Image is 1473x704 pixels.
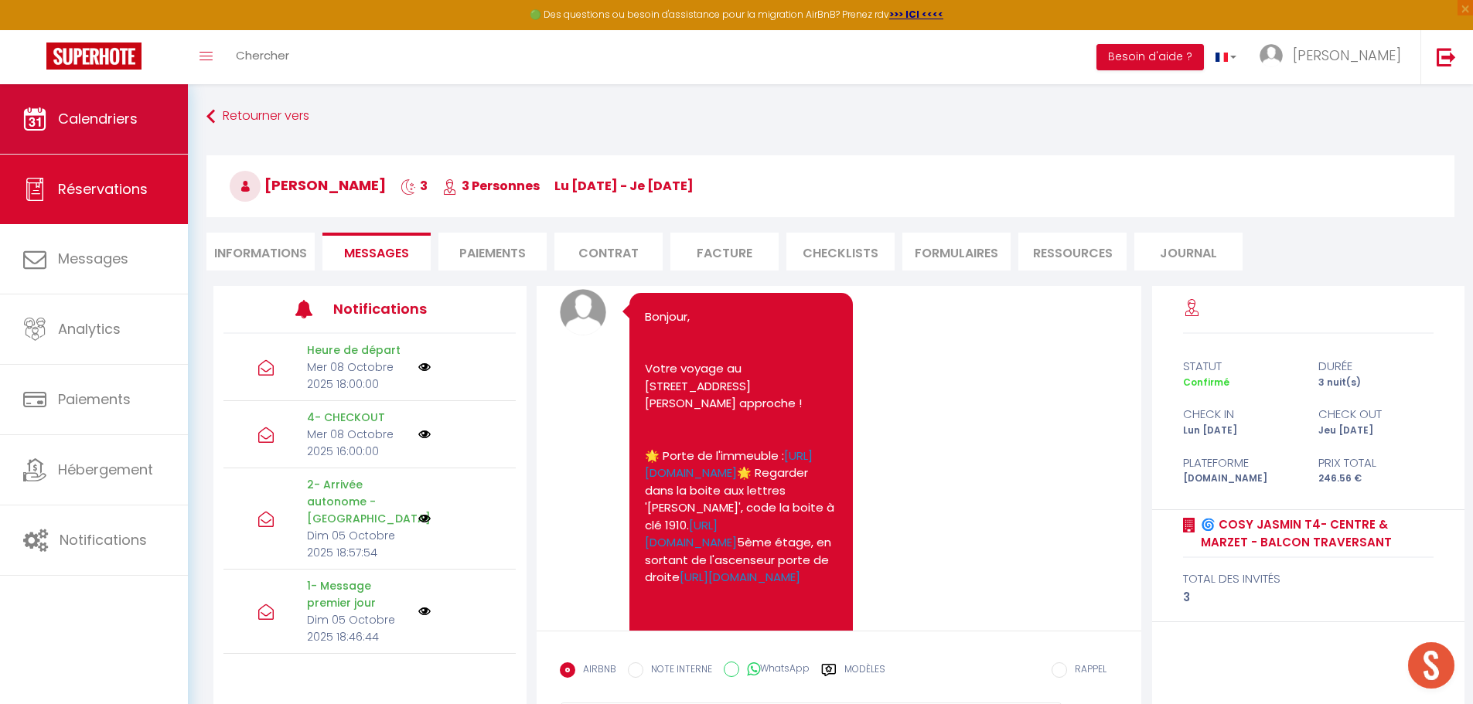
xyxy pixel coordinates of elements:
[46,43,142,70] img: Super Booking
[1308,357,1444,376] div: durée
[1134,233,1243,270] li: Journal
[307,359,408,393] p: Mer 08 Octobre 2025 18:00:00
[230,175,386,195] span: [PERSON_NAME]
[739,661,810,678] label: WhatsApp
[889,8,943,21] a: >>> ICI <<<<
[1293,46,1401,65] span: [PERSON_NAME]
[307,476,408,527] p: 2- Arrivée autonome - [GEOGRAPHIC_DATA]
[1195,515,1434,552] a: 🌀 Cosy Jasmin T4- Centre & Marzet - Balcon Traversant
[1173,405,1308,423] div: check in
[1173,423,1308,438] div: Lun [DATE]
[1173,471,1308,486] div: [DOMAIN_NAME]
[307,577,408,611] p: 1- Message premier jour
[307,342,408,359] p: Heure de départ
[236,47,289,63] span: Chercher
[60,530,147,549] span: Notifications
[1183,376,1229,389] span: Confirmé
[307,426,408,460] p: Mer 08 Octobre 2025 16:00:00
[418,512,431,525] img: NO IMAGE
[58,109,138,128] span: Calendriers
[58,319,121,338] span: Analytics
[438,233,547,270] li: Paiements
[645,517,737,551] a: [URL][DOMAIN_NAME]
[344,244,409,262] span: Messages
[58,389,131,409] span: Paiements
[575,662,616,679] label: AIRBNB
[307,527,408,561] p: Dim 05 Octobre 2025 18:57:54
[401,177,428,195] span: 3
[1173,454,1308,472] div: Plateforme
[680,569,800,585] a: [URL][DOMAIN_NAME]
[1437,47,1456,66] img: logout
[1308,405,1444,423] div: check out
[58,179,148,199] span: Réservations
[1308,454,1444,472] div: Prix total
[224,30,301,84] a: Chercher
[1308,423,1444,438] div: Jeu [DATE]
[1260,44,1283,67] img: ...
[643,662,712,679] label: NOTE INTERNE
[418,361,431,373] img: NO IMAGE
[1096,44,1204,70] button: Besoin d'aide ?
[1018,233,1127,270] li: Ressources
[307,409,408,426] p: 4- CHECKOUT
[560,289,606,335] img: avatar.png
[844,662,885,689] label: Modèles
[307,611,408,645] p: Dim 05 Octobre 2025 18:46:44
[418,605,431,617] img: NO IMAGE
[670,233,779,270] li: Facture
[1248,30,1420,84] a: ... [PERSON_NAME]
[645,447,813,481] a: [URL][DOMAIN_NAME]
[442,177,540,195] span: 3 Personnes
[902,233,1011,270] li: FORMULAIRES
[554,177,694,195] span: lu [DATE] - je [DATE]
[1408,642,1454,689] div: Ouvrir le chat
[58,460,153,479] span: Hébergement
[554,233,663,270] li: Contrat
[1067,662,1106,679] label: RAPPEL
[418,428,431,440] img: NO IMAGE
[1183,570,1434,588] div: total des invités
[1308,471,1444,486] div: 246.56 €
[58,249,128,268] span: Messages
[206,103,1454,131] a: Retourner vers
[1183,588,1434,607] div: 3
[206,233,315,270] li: Informations
[1308,376,1444,390] div: 3 nuit(s)
[786,233,895,270] li: CHECKLISTS
[1173,357,1308,376] div: statut
[333,291,455,326] h3: Notifications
